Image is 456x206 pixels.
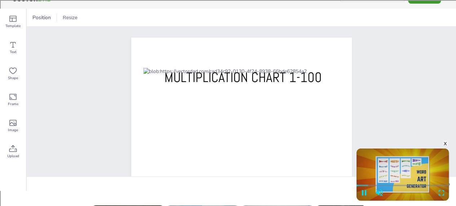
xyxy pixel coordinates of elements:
div: Delete [3,22,453,29]
div: Sign out [3,35,453,42]
span: Image [8,127,18,133]
span: Frame [8,101,18,107]
div: Rename [3,42,453,48]
div: Move To ... [3,48,453,55]
div: Move To ... [3,16,453,22]
span: Shape [8,75,18,81]
div: Sort New > Old [3,9,453,16]
div: Sort A > Z [3,3,453,9]
span: Upload [7,153,19,159]
span: Text [10,49,17,55]
div: Options [3,29,453,35]
span: Template [5,23,21,29]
